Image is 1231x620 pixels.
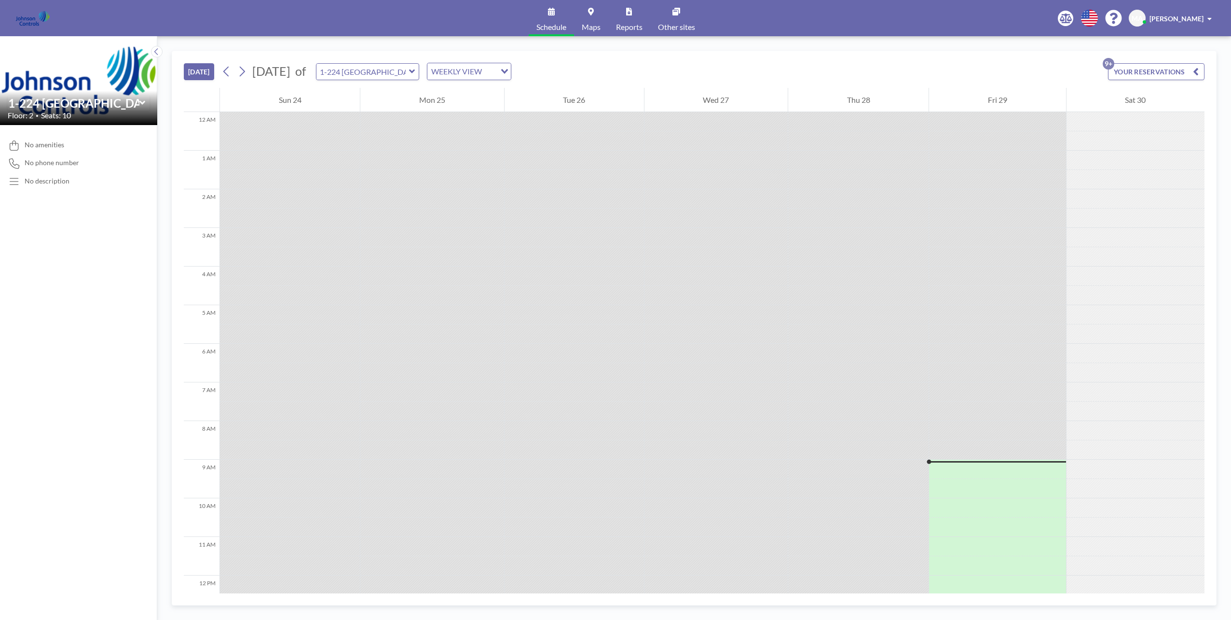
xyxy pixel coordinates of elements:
button: YOUR RESERVATIONS9+ [1108,63,1204,80]
div: 5 AM [184,305,219,344]
span: Reports [616,23,643,31]
span: No phone number [25,158,79,167]
span: Other sites [658,23,695,31]
div: 11 AM [184,537,219,576]
div: No description [25,177,69,185]
div: 1 AM [184,151,219,189]
span: [PERSON_NAME] [1149,14,1204,23]
div: 10 AM [184,498,219,537]
div: 2 AM [184,189,219,228]
div: 3 AM [184,228,219,267]
span: No amenities [25,141,64,149]
div: 12 AM [184,112,219,151]
input: Search for option [485,65,495,78]
input: 1-224 Paris [316,64,409,80]
span: [DATE] [252,64,290,78]
div: Mon 25 [360,88,504,112]
div: 4 AM [184,267,219,305]
div: Search for option [427,63,511,80]
span: • [36,113,39,119]
div: Sun 24 [220,88,360,112]
button: [DATE] [184,63,214,80]
div: Sat 30 [1067,88,1204,112]
div: Thu 28 [788,88,929,112]
div: Tue 26 [505,88,644,112]
span: MA [1132,14,1143,23]
span: Seats: 10 [41,111,71,120]
p: 9+ [1103,58,1114,70]
div: 8 AM [184,421,219,460]
img: organization-logo [15,9,50,28]
div: 7 AM [184,382,219,421]
div: 9 AM [184,460,219,498]
span: of [295,64,306,79]
div: 6 AM [184,344,219,382]
div: 12 PM [184,576,219,614]
span: Floor: 2 [8,111,33,120]
span: WEEKLY VIEW [429,65,484,78]
div: Fri 29 [929,88,1066,112]
input: 1-224 Paris [8,96,139,110]
span: Schedule [536,23,566,31]
div: Wed 27 [644,88,788,112]
span: Maps [582,23,601,31]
